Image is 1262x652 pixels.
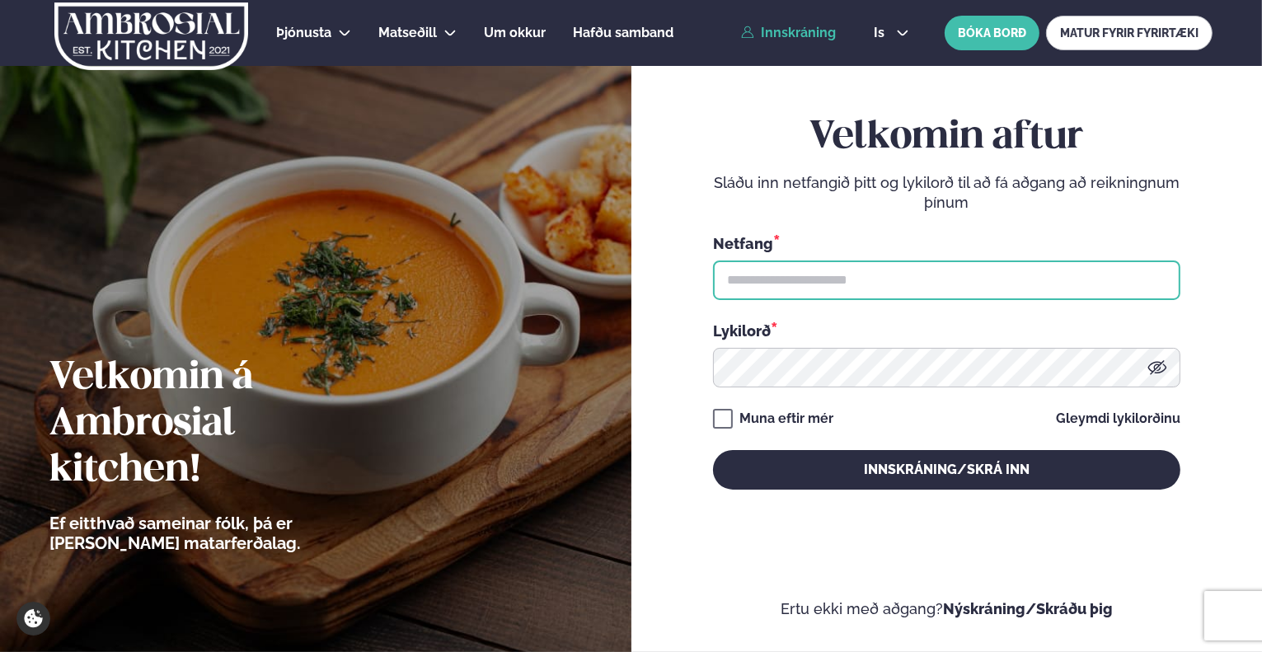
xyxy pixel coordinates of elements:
[1046,16,1213,50] a: MATUR FYRIR FYRIRTÆKI
[276,25,331,40] span: Þjónusta
[681,599,1213,619] p: Ertu ekki með aðgang?
[713,320,1180,341] div: Lykilorð
[484,25,546,40] span: Um okkur
[1056,412,1180,425] a: Gleymdi lykilorðinu
[713,173,1180,213] p: Sláðu inn netfangið þitt og lykilorð til að fá aðgang að reikningnum þínum
[741,26,836,40] a: Innskráning
[53,2,250,70] img: logo
[713,450,1180,490] button: Innskráning/Skrá inn
[378,23,437,43] a: Matseðill
[573,25,673,40] span: Hafðu samband
[861,26,922,40] button: is
[713,115,1180,161] h2: Velkomin aftur
[484,23,546,43] a: Um okkur
[16,602,50,636] a: Cookie settings
[573,23,673,43] a: Hafðu samband
[378,25,437,40] span: Matseðill
[49,355,392,494] h2: Velkomin á Ambrosial kitchen!
[49,514,392,553] p: Ef eitthvað sameinar fólk, þá er [PERSON_NAME] matarferðalag.
[713,232,1180,254] div: Netfang
[874,26,889,40] span: is
[945,16,1039,50] button: BÓKA BORÐ
[943,600,1113,617] a: Nýskráning/Skráðu þig
[276,23,331,43] a: Þjónusta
